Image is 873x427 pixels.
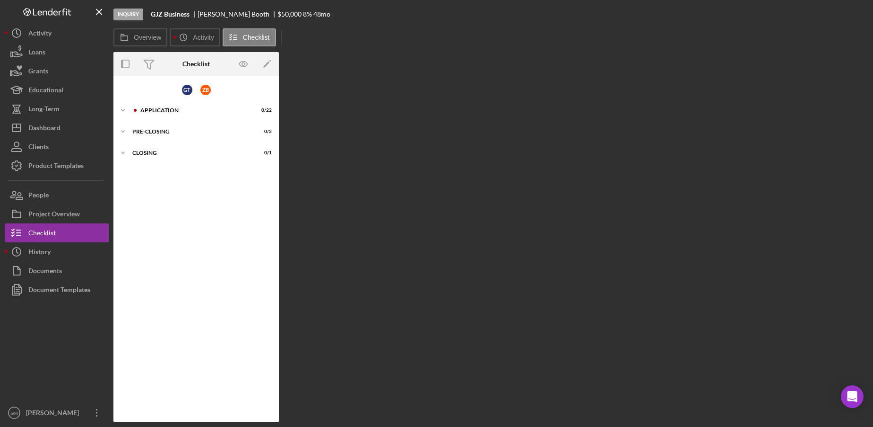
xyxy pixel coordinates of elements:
div: 0 / 1 [255,150,272,156]
div: [PERSON_NAME] Booth [198,10,277,18]
button: Project Overview [5,205,109,223]
div: 0 / 22 [255,107,272,113]
div: Educational [28,80,63,102]
div: Documents [28,261,62,283]
div: 0 / 2 [255,129,272,134]
div: Clients [28,137,49,159]
button: GM[PERSON_NAME] [5,403,109,422]
button: Checklist [5,223,109,242]
div: People [28,186,49,207]
span: $50,000 [277,10,302,18]
button: Loans [5,43,109,62]
label: Checklist [243,34,270,41]
button: History [5,242,109,261]
button: Dashboard [5,118,109,137]
button: Documents [5,261,109,280]
label: Overview [134,34,161,41]
button: Checklist [223,28,276,46]
button: Document Templates [5,280,109,299]
div: Dashboard [28,118,61,140]
div: G T [182,85,192,95]
button: Overview [113,28,167,46]
button: People [5,186,109,205]
div: Inquiry [113,9,143,20]
button: Grants [5,62,109,80]
div: Document Templates [28,280,90,302]
div: History [28,242,51,264]
button: Clients [5,137,109,156]
div: 8 % [303,10,312,18]
div: [PERSON_NAME] [24,403,85,425]
div: Long-Term [28,99,60,121]
div: Checklist [28,223,56,245]
div: Loans [28,43,45,64]
div: Open Intercom Messenger [841,385,864,408]
div: Pre-Closing [132,129,248,134]
text: GM [10,410,17,416]
div: Checklist [182,60,210,68]
button: Educational [5,80,109,99]
div: Grants [28,62,48,83]
button: Activity [5,24,109,43]
div: Activity [28,24,52,45]
div: Closing [132,150,248,156]
div: Z B [200,85,211,95]
div: Product Templates [28,156,84,178]
label: Activity [193,34,214,41]
button: Activity [170,28,220,46]
div: Application [140,107,248,113]
button: Long-Term [5,99,109,118]
button: Product Templates [5,156,109,175]
div: Project Overview [28,205,80,226]
div: 48 mo [313,10,330,18]
b: GJZ Business [151,10,190,18]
